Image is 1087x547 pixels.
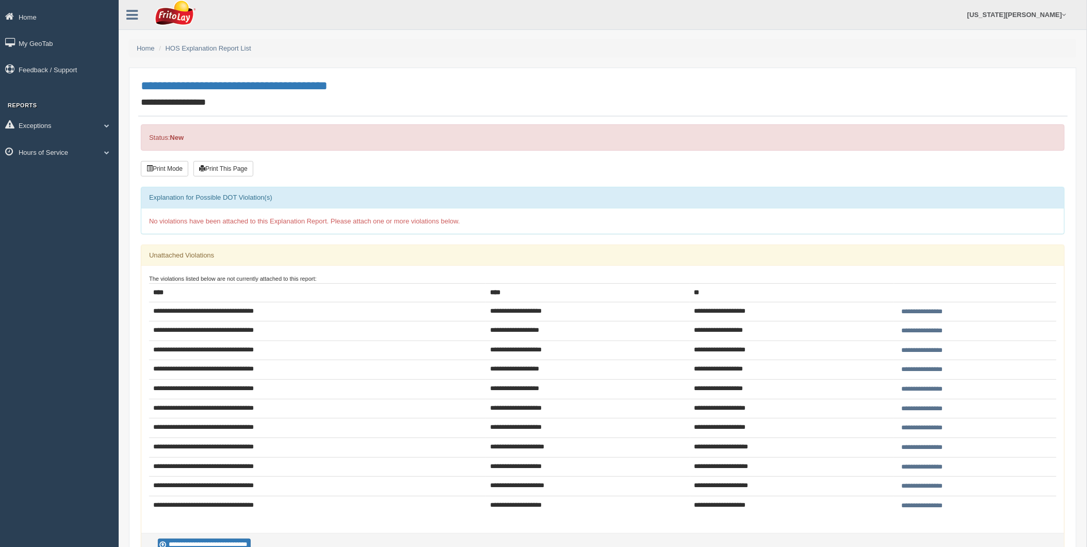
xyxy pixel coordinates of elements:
div: Status: [141,124,1065,151]
small: The violations listed below are not currently attached to this report: [149,276,317,282]
span: No violations have been attached to this Explanation Report. Please attach one or more violations... [149,217,460,225]
div: Explanation for Possible DOT Violation(s) [141,187,1064,208]
div: Unattached Violations [141,245,1064,266]
strong: New [170,134,184,141]
a: Home [137,44,155,52]
button: Print Mode [141,161,188,176]
button: Print This Page [193,161,253,176]
a: HOS Explanation Report List [166,44,251,52]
